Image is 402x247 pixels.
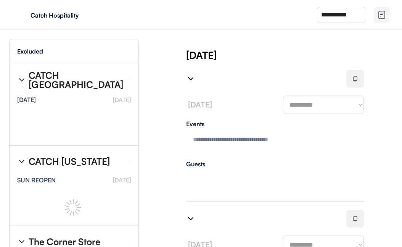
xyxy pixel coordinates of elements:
[17,97,36,103] div: [DATE]
[186,121,364,127] div: Events
[186,214,195,223] img: chevron-right%20%281%29.svg
[186,161,364,167] div: Guests
[188,100,212,109] font: [DATE]
[31,12,127,18] div: Catch Hospitality
[17,75,26,84] img: chevron-right%20%281%29.svg
[29,237,100,246] div: The Corner Store
[17,177,56,183] div: SUN REOPEN
[29,71,124,89] div: CATCH [GEOGRAPHIC_DATA]
[29,157,110,166] div: CATCH [US_STATE]
[17,48,43,54] div: Excluded
[17,237,26,246] img: chevron-right%20%281%29.svg
[15,9,27,21] img: yH5BAEAAAAALAAAAAABAAEAAAIBRAA7
[113,176,131,184] font: [DATE]
[17,157,26,166] img: chevron-right%20%281%29.svg
[186,48,402,62] div: [DATE]
[377,10,386,19] img: file-02.svg
[186,74,195,83] img: chevron-right%20%281%29.svg
[113,96,131,104] font: [DATE]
